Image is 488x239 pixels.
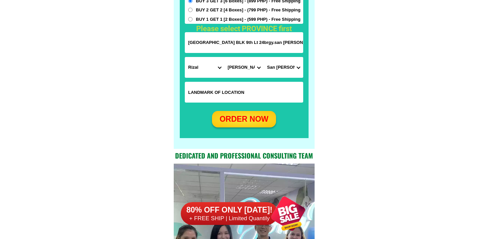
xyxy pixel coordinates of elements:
div: ORDER NOW [212,113,276,125]
select: Select commune [264,57,303,78]
h2: Dedicated and professional consulting team [174,151,315,161]
span: BUY 1 GET 1 [2 Boxes] - (599 PHP) - Free Shipping [196,16,301,23]
span: BUY 2 GET 2 [4 Boxes] - (799 PHP) - Free Shipping [196,7,301,13]
input: BUY 2 GET 2 [4 Boxes] - (799 PHP) - Free Shipping [188,8,193,12]
input: BUY 1 GET 1 [2 Boxes] - (599 PHP) - Free Shipping [188,17,193,21]
h6: + FREE SHIP | Limited Quantily [181,215,278,222]
select: Select district [224,57,264,78]
input: Input LANDMARKOFLOCATION [185,82,303,103]
select: Select province [185,57,224,78]
input: Input address [185,32,303,53]
h1: Please select PROVINCE first [180,23,308,34]
h6: 80% OFF ONLY [DATE]! [181,205,278,215]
